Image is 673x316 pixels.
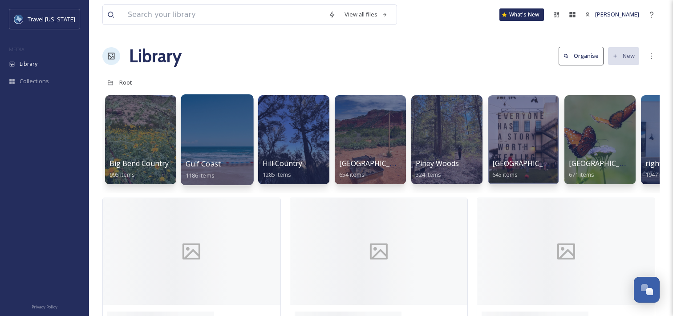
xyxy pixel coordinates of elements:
img: images%20%281%29.jpeg [14,15,23,24]
a: Hill Country1285 items [263,159,302,178]
a: Organise [559,47,608,65]
button: Open Chat [634,277,660,303]
a: Piney Woods324 items [416,159,459,178]
span: 995 items [109,170,135,178]
span: Piney Woods [416,158,459,168]
a: [GEOGRAPHIC_DATA]645 items [492,159,564,178]
a: Privacy Policy [32,301,57,312]
a: Gulf Coast1186 items [186,160,221,179]
button: Organise [559,47,604,65]
span: Collections [20,77,49,85]
a: Library [129,43,182,69]
span: 1186 items [186,171,215,179]
span: 645 items [492,170,518,178]
a: [PERSON_NAME] [580,6,644,23]
a: Big Bend Country995 items [109,159,169,178]
span: Gulf Coast [186,159,221,169]
a: Root [119,77,132,88]
span: MEDIA [9,46,24,53]
span: Library [20,60,37,68]
span: [GEOGRAPHIC_DATA] [492,158,564,168]
span: Big Bend Country [109,158,169,168]
span: Privacy Policy [32,304,57,310]
span: 671 items [569,170,594,178]
a: [GEOGRAPHIC_DATA]654 items [339,159,411,178]
span: [GEOGRAPHIC_DATA] [339,158,411,168]
span: Root [119,78,132,86]
span: 654 items [339,170,365,178]
input: Search your library [123,5,324,24]
span: Travel [US_STATE] [28,15,75,23]
span: [PERSON_NAME] [595,10,639,18]
button: New [608,47,639,65]
span: 1285 items [263,170,291,178]
span: Hill Country [263,158,302,168]
a: What's New [499,8,544,21]
span: 324 items [416,170,441,178]
a: View all files [340,6,392,23]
